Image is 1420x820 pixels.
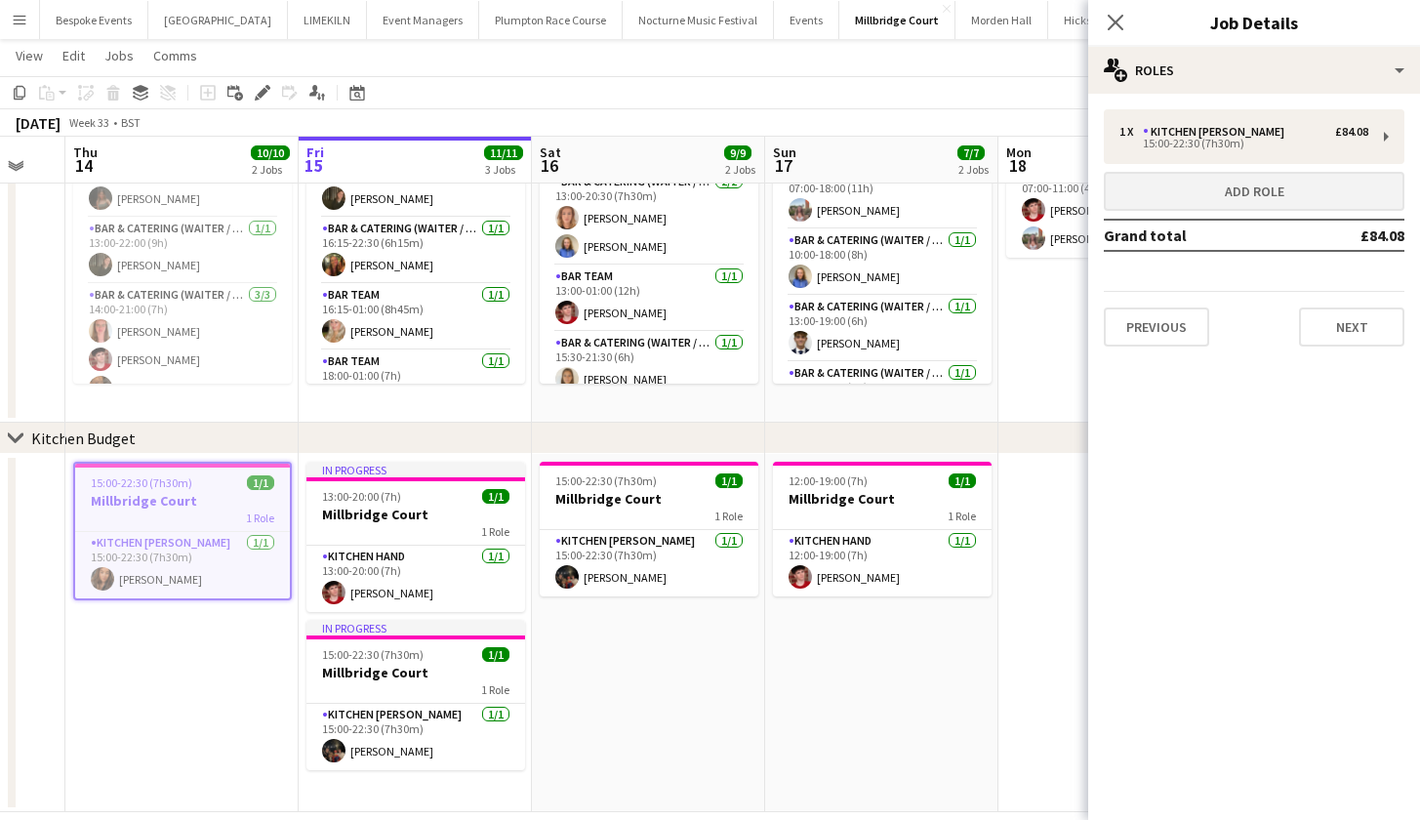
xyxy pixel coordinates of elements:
[773,490,992,508] h3: Millbridge Court
[481,682,509,697] span: 1 Role
[16,113,61,133] div: [DATE]
[540,332,758,398] app-card-role: Bar & Catering (Waiter / waitress)1/115:30-21:30 (6h)[PERSON_NAME]
[252,162,289,177] div: 2 Jobs
[306,143,324,161] span: Fri
[153,47,197,64] span: Comms
[714,509,743,523] span: 1 Role
[949,473,976,488] span: 1/1
[31,429,136,448] div: Kitchen Budget
[306,284,525,350] app-card-role: Bar Team1/116:15-01:00 (8h45m)[PERSON_NAME]
[1104,307,1209,347] button: Previous
[1048,1,1131,39] button: Hickstead
[121,115,141,130] div: BST
[64,115,113,130] span: Week 33
[540,143,561,161] span: Sat
[367,1,479,39] button: Event Managers
[773,462,992,596] app-job-card: 12:00-19:00 (7h)1/1Millbridge Court1 RoleKitchen Hand1/112:00-19:00 (7h)[PERSON_NAME]
[306,462,525,477] div: In progress
[306,462,525,612] app-job-card: In progress13:00-20:00 (7h)1/1Millbridge Court1 RoleKitchen Hand1/113:00-20:00 (7h)[PERSON_NAME]
[73,151,292,218] app-card-role: Bar & Catering (Waiter / waitress)1/109:00-16:00 (7h)[PERSON_NAME]
[623,1,774,39] button: Nocturne Music Festival
[306,350,525,417] app-card-role: Bar Team1/118:00-01:00 (7h)
[1143,125,1292,139] div: Kitchen [PERSON_NAME]
[540,266,758,332] app-card-role: Bar Team1/113:00-01:00 (12h)[PERSON_NAME]
[1088,10,1420,35] h3: Job Details
[73,284,292,407] app-card-role: Bar & Catering (Waiter / waitress)3/314:00-21:00 (7h)[PERSON_NAME][PERSON_NAME][PERSON_NAME]
[1119,125,1143,139] div: 1 x
[306,620,525,770] app-job-card: In progress15:00-22:30 (7h30m)1/1Millbridge Court1 RoleKitchen [PERSON_NAME]1/115:00-22:30 (7h30m...
[306,95,525,384] app-job-card: In progress07:00-01:00 (18h) (Sat)9/9Millbridge Court8 Roles[PERSON_NAME][PERSON_NAME]Bar & Cater...
[948,509,976,523] span: 1 Role
[1088,47,1420,94] div: Roles
[958,162,989,177] div: 2 Jobs
[246,511,274,525] span: 1 Role
[773,530,992,596] app-card-role: Kitchen Hand1/112:00-19:00 (7h)[PERSON_NAME]
[104,47,134,64] span: Jobs
[145,43,205,68] a: Comms
[97,43,142,68] a: Jobs
[75,532,290,598] app-card-role: Kitchen [PERSON_NAME]1/115:00-22:30 (7h30m)[PERSON_NAME]
[73,218,292,284] app-card-role: Bar & Catering (Waiter / waitress)1/113:00-22:00 (9h)[PERSON_NAME]
[540,462,758,596] app-job-card: 15:00-22:30 (7h30m)1/1Millbridge Court1 RoleKitchen [PERSON_NAME]1/115:00-22:30 (7h30m)[PERSON_NAME]
[479,1,623,39] button: Plumpton Race Course
[773,296,992,362] app-card-role: Bar & Catering (Waiter / waitress)1/113:00-19:00 (6h)[PERSON_NAME]
[773,95,992,384] app-job-card: 07:00-01:00 (18h) (Mon)6/6Millbridge Court6 RolesBar & Catering (Waiter / waitress)1/107:00-18:00...
[304,154,324,177] span: 15
[482,647,509,662] span: 1/1
[537,154,561,177] span: 16
[322,489,401,504] span: 13:00-20:00 (7h)
[540,95,758,384] app-job-card: 07:00-01:00 (18h) (Sun)8/8Millbridge Court7 RolesBar & Catering (Waiter / waitress)1/108:00-18:00...
[306,151,525,218] app-card-role: Bar & Catering (Waiter / waitress)1/116:00-21:00 (5h)[PERSON_NAME]
[306,664,525,681] h3: Millbridge Court
[482,489,509,504] span: 1/1
[725,162,755,177] div: 2 Jobs
[306,620,525,635] div: In progress
[8,43,51,68] a: View
[485,162,522,177] div: 3 Jobs
[73,462,292,600] app-job-card: 15:00-22:30 (7h30m)1/1Millbridge Court1 RoleKitchen [PERSON_NAME]1/115:00-22:30 (7h30m)[PERSON_NAME]
[715,473,743,488] span: 1/1
[55,43,93,68] a: Edit
[75,492,290,510] h3: Millbridge Court
[773,163,992,229] app-card-role: Bar & Catering (Waiter / waitress)1/107:00-18:00 (11h)[PERSON_NAME]
[288,1,367,39] button: LIMEKILN
[1335,125,1368,139] div: £84.08
[955,1,1048,39] button: Morden Hall
[1003,154,1032,177] span: 18
[73,143,98,161] span: Thu
[91,475,192,490] span: 15:00-22:30 (7h30m)
[1006,163,1225,258] app-card-role: Bar & Catering (Waiter / waitress)2/207:00-11:00 (4h)[PERSON_NAME][PERSON_NAME]
[789,473,868,488] span: 12:00-19:00 (7h)
[773,229,992,296] app-card-role: Bar & Catering (Waiter / waitress)1/110:00-18:00 (8h)[PERSON_NAME]
[1104,172,1404,211] button: Add role
[306,704,525,770] app-card-role: Kitchen [PERSON_NAME]1/115:00-22:30 (7h30m)[PERSON_NAME]
[540,490,758,508] h3: Millbridge Court
[70,154,98,177] span: 14
[40,1,148,39] button: Bespoke Events
[957,145,985,160] span: 7/7
[773,143,796,161] span: Sun
[540,171,758,266] app-card-role: Bar & Catering (Waiter / waitress)2/213:00-20:30 (7h30m)[PERSON_NAME][PERSON_NAME]
[251,145,290,160] span: 10/10
[306,546,525,612] app-card-role: Kitchen Hand1/113:00-20:00 (7h)[PERSON_NAME]
[724,145,751,160] span: 9/9
[1006,143,1032,161] span: Mon
[247,475,274,490] span: 1/1
[774,1,839,39] button: Events
[839,1,955,39] button: Millbridge Court
[1119,139,1368,148] div: 15:00-22:30 (7h30m)
[770,154,796,177] span: 17
[306,506,525,523] h3: Millbridge Court
[540,530,758,596] app-card-role: Kitchen [PERSON_NAME]1/115:00-22:30 (7h30m)[PERSON_NAME]
[62,47,85,64] span: Edit
[73,95,292,384] div: 09:00-01:00 (16h) (Fri)9/9Millbridge Court6 RolesBar & Catering (Waiter / waitress)1/109:00-16:00...
[1104,220,1299,251] td: Grand total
